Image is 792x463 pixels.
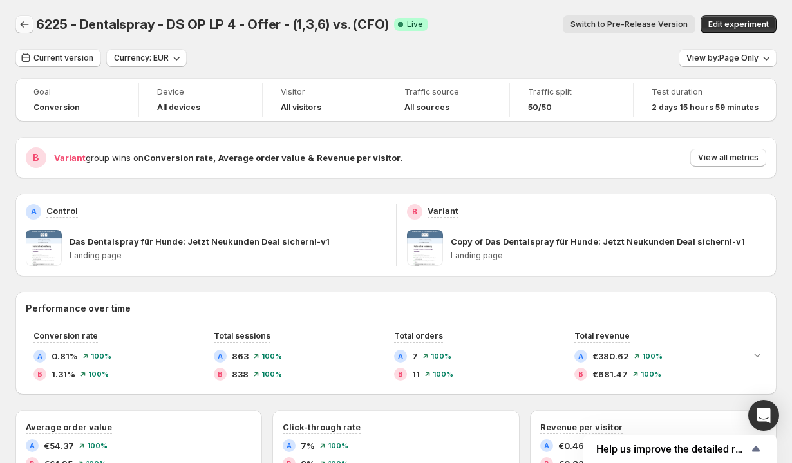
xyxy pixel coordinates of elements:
[407,19,423,30] span: Live
[37,370,42,378] h2: B
[748,400,779,431] div: Open Intercom Messenger
[91,352,111,360] span: 100 %
[144,153,213,163] strong: Conversion rate
[641,370,661,378] span: 100 %
[15,49,101,67] button: Current version
[214,331,270,341] span: Total sessions
[287,442,292,449] h2: A
[404,87,491,97] span: Traffic source
[52,368,75,381] span: 1.31%
[328,442,348,449] span: 100 %
[317,153,401,163] strong: Revenue per visitor
[157,86,244,114] a: DeviceAll devices
[748,346,766,364] button: Expand chart
[412,207,417,217] h2: B
[407,230,443,266] img: Copy of Das Dentalspray für Hunde: Jetzt Neukunden Deal sichern!-v1
[87,442,108,449] span: 100 %
[528,87,615,97] span: Traffic split
[31,207,37,217] h2: A
[54,153,402,163] span: group wins on .
[44,439,74,452] span: €54.37
[33,86,120,114] a: GoalConversion
[451,250,767,261] p: Landing page
[261,370,282,378] span: 100 %
[30,442,35,449] h2: A
[213,153,216,163] strong: ,
[36,17,389,32] span: 6225 - Dentalspray - DS OP LP 4 - Offer - (1,3,6) vs. (CFO)
[570,19,688,30] span: Switch to Pre-Release Version
[398,352,403,360] h2: A
[218,370,223,378] h2: B
[652,87,759,97] span: Test duration
[686,53,759,63] span: View by: Page Only
[412,368,420,381] span: 11
[642,352,663,360] span: 100 %
[563,15,695,33] button: Switch to Pre-Release Version
[652,102,759,113] span: 2 days 15 hours 59 minutes
[157,102,200,113] h4: All devices
[33,87,120,97] span: Goal
[679,49,777,67] button: View by:Page Only
[698,153,759,163] span: View all metrics
[404,86,491,114] a: Traffic sourceAll sources
[157,87,244,97] span: Device
[540,420,623,433] h3: Revenue per visitor
[283,420,361,433] h3: Click-through rate
[592,368,628,381] span: €681.47
[412,350,418,363] span: 7
[37,352,42,360] h2: A
[281,102,321,113] h4: All visitors
[46,204,78,217] p: Control
[70,250,386,261] p: Landing page
[652,86,759,114] a: Test duration2 days 15 hours 59 minutes
[218,352,223,360] h2: A
[106,49,187,67] button: Currency: EUR
[404,102,449,113] h4: All sources
[70,235,330,248] p: Das Dentalspray für Hunde: Jetzt Neukunden Deal sichern!-v1
[528,102,552,113] span: 50/50
[433,370,453,378] span: 100 %
[574,331,630,341] span: Total revenue
[218,153,305,163] strong: Average order value
[33,331,98,341] span: Conversion rate
[15,15,33,33] button: Back
[281,86,368,114] a: VisitorAll visitors
[114,53,169,63] span: Currency: EUR
[232,368,249,381] span: 838
[394,331,443,341] span: Total orders
[558,439,584,452] span: €0.46
[431,352,451,360] span: 100 %
[596,443,748,455] span: Help us improve the detailed report for A/B campaigns
[308,153,314,163] strong: &
[578,370,583,378] h2: B
[690,149,766,167] button: View all metrics
[428,204,458,217] p: Variant
[708,19,769,30] span: Edit experiment
[54,153,86,163] span: Variant
[596,441,764,457] button: Show survey - Help us improve the detailed report for A/B campaigns
[592,350,629,363] span: €380.62
[528,86,615,114] a: Traffic split50/50
[261,352,282,360] span: 100 %
[451,235,745,248] p: Copy of Das Dentalspray für Hunde: Jetzt Neukunden Deal sichern!-v1
[33,53,93,63] span: Current version
[398,370,403,378] h2: B
[578,352,583,360] h2: A
[544,442,549,449] h2: A
[52,350,78,363] span: 0.81%
[26,302,766,315] h2: Performance over time
[33,102,80,113] span: Conversion
[701,15,777,33] button: Edit experiment
[26,230,62,266] img: Das Dentalspray für Hunde: Jetzt Neukunden Deal sichern!-v1
[88,370,109,378] span: 100 %
[281,87,368,97] span: Visitor
[232,350,249,363] span: 863
[33,151,39,164] h2: B
[26,420,112,433] h3: Average order value
[301,439,315,452] span: 7%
